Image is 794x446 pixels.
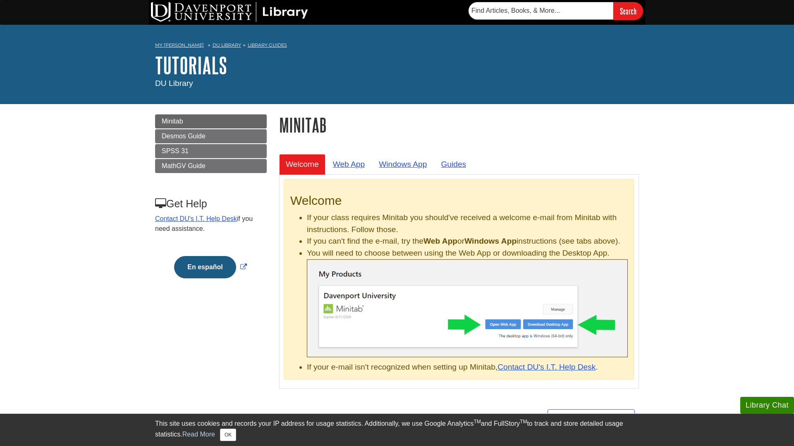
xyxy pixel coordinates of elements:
[172,263,249,270] a: Link opens in new window
[520,419,527,425] sup: TM
[613,2,643,20] input: Search
[182,431,215,438] a: Read More
[548,409,635,428] a: Next:Desmos Guide >>
[434,154,473,174] a: Guides
[279,154,325,174] a: Welcome
[155,214,266,234] p: if you need assistance.
[220,429,236,441] button: Close
[155,159,267,173] a: MathGV Guide
[326,154,372,174] a: Web App
[307,259,628,357] img: Minitab .exe file finished downloaded
[307,247,628,357] li: You will need to choose between using the Web App or downloading the Desktop App.
[162,133,206,140] span: Desmos Guide
[162,162,206,169] span: MathGV Guide
[307,361,628,373] li: If your e-mail isn't recognized when setting up Minitab, .
[155,215,237,222] a: Contact DU's I.T. Help Desk
[174,256,236,278] button: En español
[155,40,639,53] nav: breadcrumb
[213,42,241,48] a: DU Library
[155,42,204,49] a: My [PERSON_NAME]
[155,129,267,143] a: Desmos Guide
[469,2,643,20] form: Searches DU Library's articles, books, and more
[469,2,613,19] input: Find Articles, Books, & More...
[155,419,639,441] div: This site uses cookies and records your IP address for usage statistics. Additionally, we use Goo...
[155,52,227,78] a: Tutorials
[740,397,794,414] button: Library Chat
[155,144,267,158] a: SPSS 31
[307,212,628,236] li: If your class requires Minitab you should've received a welcome e-mail from Minitab with instruct...
[155,198,266,210] h3: Get Help
[155,79,193,88] span: DU Library
[307,235,628,247] li: If you can't find the e-mail, try the or instructions (see tabs above).
[162,147,189,154] span: SPSS 31
[423,237,457,245] b: Web App
[248,42,287,48] a: Library Guides
[279,114,639,135] h1: Minitab
[497,363,595,371] a: Contact DU's I.T. Help Desk
[474,419,481,425] sup: TM
[151,2,308,22] img: DU Library
[155,114,267,292] div: Guide Page Menu
[464,237,517,245] b: Windows App
[162,118,183,125] span: Minitab
[372,154,433,174] a: Windows App
[290,194,628,208] h2: Welcome
[155,114,267,128] a: Minitab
